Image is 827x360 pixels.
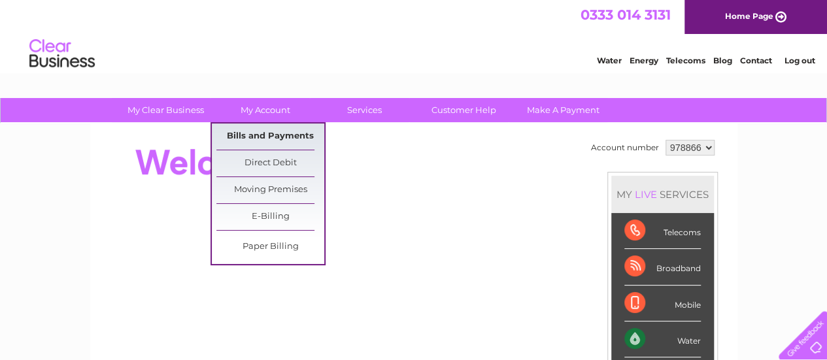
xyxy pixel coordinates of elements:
[216,204,324,230] a: E-Billing
[216,234,324,260] a: Paper Billing
[581,7,671,23] a: 0333 014 3131
[624,321,701,357] div: Water
[216,123,324,150] a: Bills and Payments
[597,56,622,65] a: Water
[216,150,324,176] a: Direct Debit
[632,188,660,201] div: LIVE
[624,213,701,249] div: Telecoms
[624,249,701,285] div: Broadband
[311,98,418,122] a: Services
[216,177,324,203] a: Moving Premises
[509,98,617,122] a: Make A Payment
[211,98,319,122] a: My Account
[112,98,220,122] a: My Clear Business
[410,98,518,122] a: Customer Help
[784,56,815,65] a: Log out
[588,137,662,159] td: Account number
[713,56,732,65] a: Blog
[611,176,714,213] div: MY SERVICES
[624,286,701,321] div: Mobile
[630,56,658,65] a: Energy
[666,56,705,65] a: Telecoms
[740,56,772,65] a: Contact
[29,34,95,74] img: logo.png
[105,7,723,63] div: Clear Business is a trading name of Verastar Limited (registered in [GEOGRAPHIC_DATA] No. 3667643...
